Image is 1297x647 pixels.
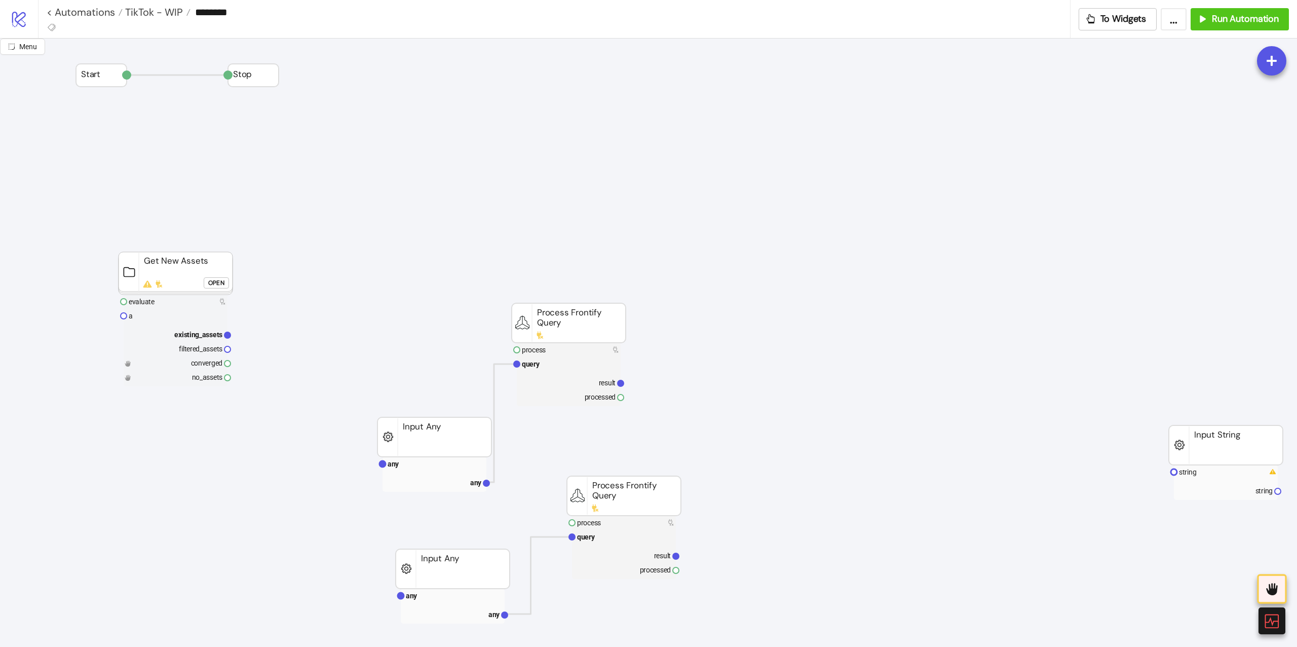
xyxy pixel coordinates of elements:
[8,43,15,50] span: radius-bottomright
[488,610,500,619] text: any
[654,552,671,560] text: result
[19,43,37,51] span: Menu
[204,277,229,289] button: Open
[1212,13,1279,25] span: Run Automation
[470,479,482,487] text: any
[599,379,616,387] text: result
[129,298,155,306] text: evaluate
[577,519,601,527] text: process
[208,277,224,289] div: Open
[388,460,399,468] text: any
[1079,8,1157,30] button: To Widgets
[1100,13,1147,25] span: To Widgets
[522,346,546,354] text: process
[179,345,222,353] text: filtered_assets
[577,533,595,541] text: query
[123,7,190,17] a: TikTok - WIP
[1179,468,1196,476] text: string
[522,360,540,368] text: query
[174,331,222,339] text: existing_assets
[123,6,183,19] span: TikTok - WIP
[406,592,417,600] text: any
[129,312,133,320] text: a
[1161,8,1187,30] button: ...
[47,7,123,17] a: < Automations
[1255,487,1273,495] text: string
[1191,8,1289,30] button: Run Automation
